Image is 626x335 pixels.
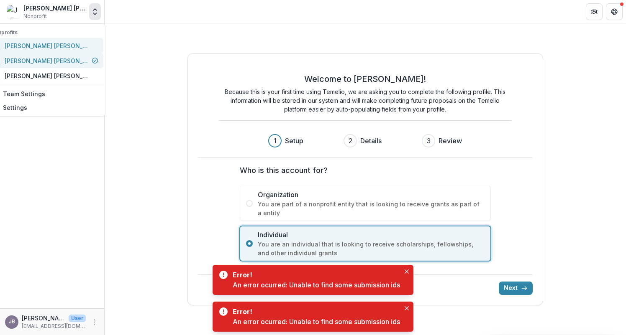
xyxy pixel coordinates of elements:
h3: Setup [285,136,303,146]
div: 1 [274,136,277,146]
label: Who is this account for? [240,165,486,176]
div: 2 [349,136,352,146]
button: Partners [586,3,603,20]
span: Individual [258,230,485,240]
button: Close [402,303,412,313]
span: You are an individual that is looking to receive scholarships, fellowships, and other individual ... [258,240,485,257]
span: Organization [258,190,485,200]
img: Julian Raymond Braxton [7,5,20,18]
div: Progress [268,134,462,147]
div: [PERSON_NAME] [PERSON_NAME] [23,4,86,13]
div: An error ocurred: Unable to find some submission ids [233,317,400,327]
span: You are part of a nonprofit entity that is looking to receive grants as part of a entity [258,200,485,217]
div: Error! [233,307,397,317]
p: [PERSON_NAME] [22,314,65,322]
h3: Review [439,136,462,146]
span: Nonprofit [23,13,47,20]
div: Julian Braxton [9,319,15,325]
h2: Welcome to [PERSON_NAME]! [304,74,426,84]
div: Error! [233,270,397,280]
button: Open entity switcher [89,3,101,20]
p: User [69,315,86,322]
button: Next [499,282,533,295]
button: Close [402,266,412,277]
button: More [89,317,99,327]
div: An error ocurred: Unable to find some submission ids [233,280,400,290]
button: Get Help [606,3,623,20]
div: 3 [427,136,431,146]
h3: Details [360,136,382,146]
p: Because this is your first time using Temelio, we are asking you to complete the following profil... [219,87,512,114]
p: [EMAIL_ADDRESS][DOMAIN_NAME] [22,322,86,330]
